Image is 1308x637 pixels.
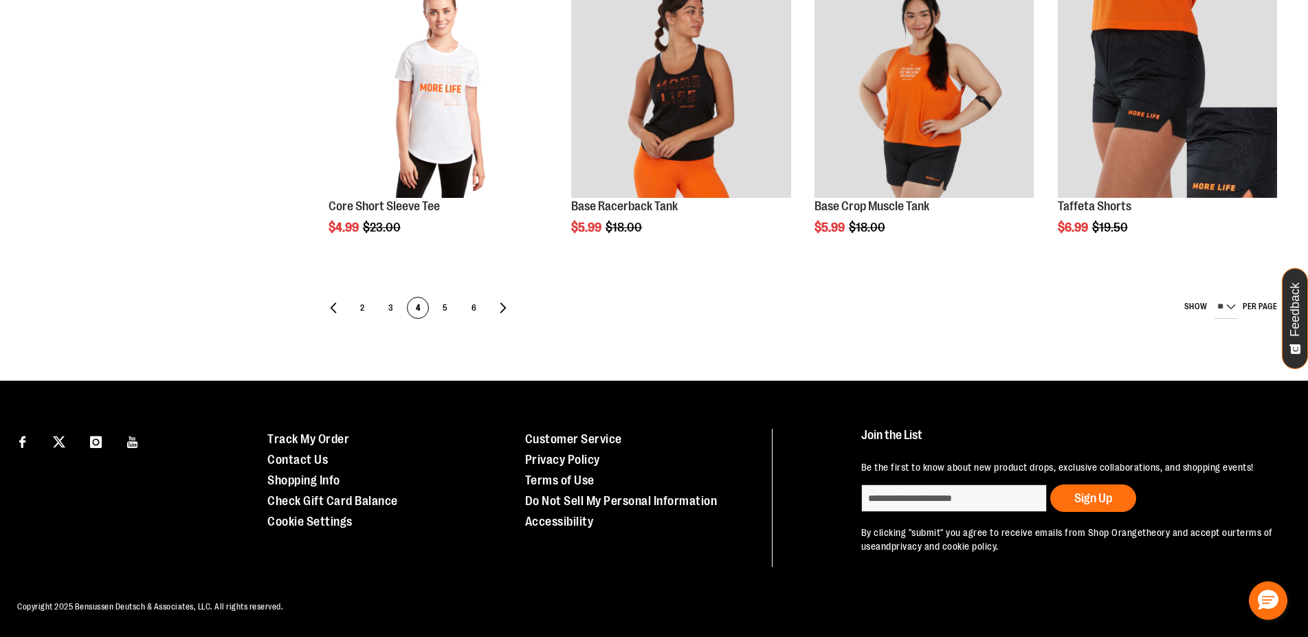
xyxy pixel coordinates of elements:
[435,298,456,320] span: 5
[861,460,1276,474] p: Be the first to know about new product drops, exclusive collaborations, and shopping events!
[525,432,622,446] a: Customer Service
[380,297,402,319] a: 3
[1289,282,1302,337] span: Feedback
[267,494,398,508] a: Check Gift Card Balance
[1074,491,1112,505] span: Sign Up
[525,515,594,528] a: Accessibility
[10,429,34,453] a: Visit our Facebook page
[525,473,595,487] a: Terms of Use
[525,453,600,467] a: Privacy Policy
[352,298,373,320] span: 2
[121,429,145,453] a: Visit our Youtube page
[1282,268,1308,369] button: Feedback - Show survey
[814,221,847,234] span: $5.99
[53,436,65,448] img: Twitter
[814,199,929,213] a: Base Crop Muscle Tank
[463,297,485,319] a: 6
[861,484,1047,512] input: enter email
[84,429,108,453] a: Visit our Instagram page
[606,221,644,234] span: $18.00
[1058,199,1131,213] a: Taffeta Shorts
[351,297,373,319] a: 2
[1249,581,1287,620] button: Hello, have a question? Let’s chat.
[861,526,1276,553] p: By clicking "submit" you agree to receive emails from Shop Orangetheory and accept our and
[434,297,456,319] a: 5
[47,429,71,453] a: Visit our X page
[329,221,361,234] span: $4.99
[464,298,485,320] span: 6
[267,432,349,446] a: Track My Order
[267,515,353,528] a: Cookie Settings
[1058,221,1090,234] span: $6.99
[329,199,440,213] a: Core Short Sleeve Tee
[861,429,1276,454] h4: Join the List
[363,221,403,234] span: $23.00
[1184,301,1208,311] span: Show
[1092,221,1130,234] span: $19.50
[1243,301,1277,311] span: per page
[571,221,603,234] span: $5.99
[571,199,678,213] a: Base Racerback Tank
[267,473,340,487] a: Shopping Info
[17,602,283,612] span: Copyright 2025 Bensussen Deutsch & Associates, LLC. All rights reserved.
[1050,484,1136,512] button: Sign Up
[849,221,887,234] span: $18.00
[891,541,999,552] a: privacy and cookie policy.
[408,298,428,320] span: 4
[525,494,718,508] a: Do Not Sell My Personal Information
[381,298,401,320] span: 3
[267,453,328,467] a: Contact Us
